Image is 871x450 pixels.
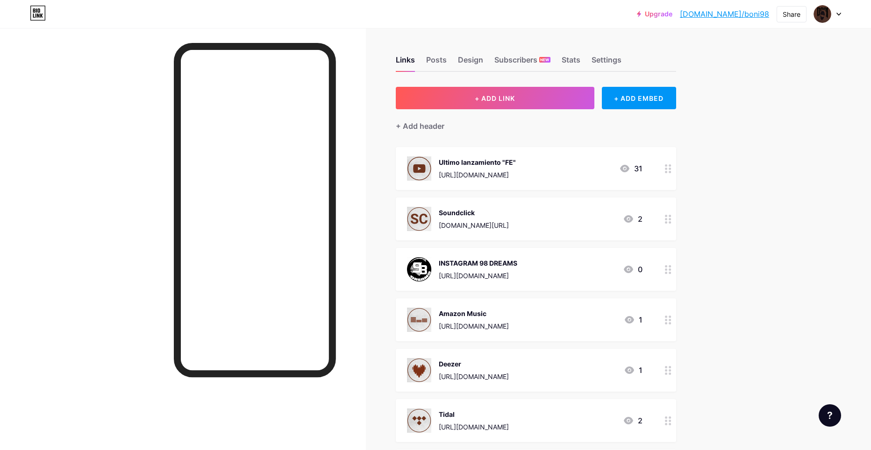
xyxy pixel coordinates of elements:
[439,359,509,369] div: Deezer
[494,54,550,71] div: Subscribers
[623,213,643,225] div: 2
[407,358,431,382] img: Deezer
[637,10,672,18] a: Upgrade
[407,257,431,281] img: INSTAGRAM 98 DREAMS
[426,54,447,71] div: Posts
[396,87,594,109] button: + ADD LINK
[439,409,509,419] div: Tidal
[619,163,643,174] div: 31
[814,5,831,23] img: boni98
[407,207,431,231] img: Soundclick
[458,54,483,71] div: Design
[540,57,549,63] span: NEW
[562,54,580,71] div: Stats
[439,309,509,318] div: Amazon Music
[407,408,431,433] img: Tidal
[407,156,431,181] img: Ultimo lanzamiento "FE"
[439,170,516,180] div: [URL][DOMAIN_NAME]
[396,120,444,132] div: + Add header
[439,157,516,167] div: Ultimo lanzamiento "FE"
[439,258,517,268] div: INSTAGRAM 98 DREAMS
[623,415,643,426] div: 2
[592,54,621,71] div: Settings
[602,87,676,109] div: + ADD EMBED
[396,54,415,71] div: Links
[439,208,509,218] div: Soundclick
[783,9,800,19] div: Share
[439,220,509,230] div: [DOMAIN_NAME][URL]
[475,94,515,102] span: + ADD LINK
[624,314,643,325] div: 1
[439,321,509,331] div: [URL][DOMAIN_NAME]
[680,8,769,20] a: [DOMAIN_NAME]/boni98
[623,264,643,275] div: 0
[624,365,643,376] div: 1
[439,372,509,381] div: [URL][DOMAIN_NAME]
[407,308,431,332] img: Amazon Music
[439,422,509,432] div: [URL][DOMAIN_NAME]
[439,271,517,281] div: [URL][DOMAIN_NAME]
